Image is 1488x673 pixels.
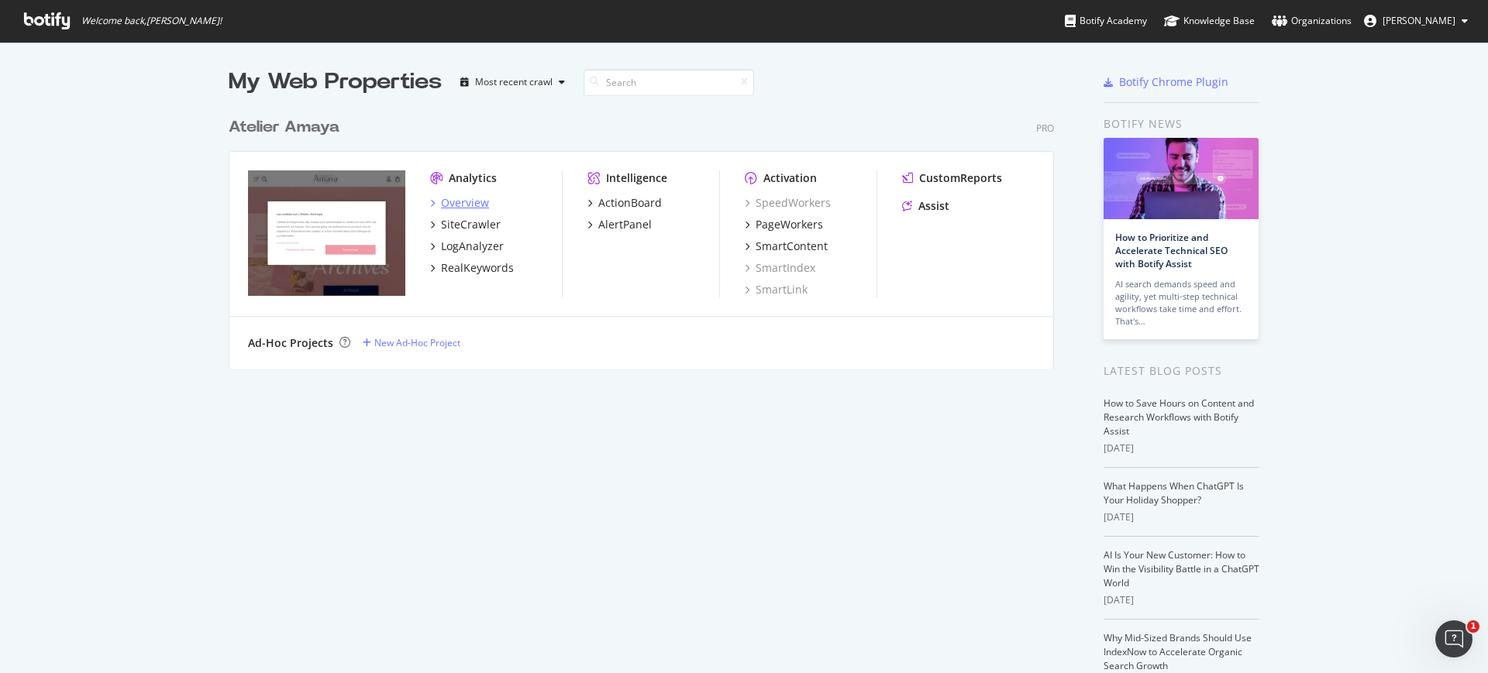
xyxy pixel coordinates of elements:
[1115,231,1228,270] a: How to Prioritize and Accelerate Technical SEO with Botify Assist
[902,170,1002,186] a: CustomReports
[229,116,339,139] div: Atelier Amaya
[587,195,662,211] a: ActionBoard
[1104,74,1228,90] a: Botify Chrome Plugin
[454,70,571,94] button: Most recent crawl
[229,67,442,98] div: My Web Properties
[248,335,333,351] div: Ad-Hoc Projects
[584,69,754,96] input: Search
[919,170,1002,186] div: CustomReports
[1104,362,1259,379] div: Latest Blog Posts
[745,239,828,254] a: SmartContent
[1104,397,1254,438] a: How to Save Hours on Content and Research Workflows with Botify Assist
[1272,13,1352,29] div: Organizations
[1435,620,1472,658] iframe: Intercom live chat
[430,239,504,254] a: LogAnalyzer
[763,170,817,186] div: Activation
[587,217,652,232] a: AlertPanel
[1104,138,1259,219] img: How to Prioritize and Accelerate Technical SEO with Botify Assist
[1164,13,1255,29] div: Knowledge Base
[1065,13,1147,29] div: Botify Academy
[1104,593,1259,607] div: [DATE]
[441,195,489,211] div: Overview
[745,195,831,211] a: SpeedWorkers
[430,195,489,211] a: Overview
[745,260,815,276] a: SmartIndex
[745,217,823,232] a: PageWorkers
[1383,14,1455,27] span: Adèle Chevalier
[229,98,1066,369] div: grid
[248,170,405,296] img: atelier-amaya.com
[441,217,501,232] div: SiteCrawler
[598,195,662,211] div: ActionBoard
[606,170,667,186] div: Intelligence
[1104,510,1259,524] div: [DATE]
[441,260,514,276] div: RealKeywords
[1352,9,1480,33] button: [PERSON_NAME]
[745,282,808,297] a: SmartLink
[229,116,346,139] a: Atelier Amaya
[1104,115,1259,132] div: Botify news
[756,217,823,232] div: PageWorkers
[1104,548,1259,589] a: AI Is Your New Customer: How to Win the Visibility Battle in a ChatGPT World
[756,239,828,254] div: SmartContent
[363,336,460,349] a: New Ad-Hoc Project
[430,217,501,232] a: SiteCrawler
[1115,278,1247,328] div: AI search demands speed and agility, yet multi-step technical workflows take time and effort. Tha...
[902,198,949,214] a: Assist
[374,336,460,349] div: New Ad-Hoc Project
[1119,74,1228,90] div: Botify Chrome Plugin
[449,170,497,186] div: Analytics
[1104,479,1244,506] a: What Happens When ChatGPT Is Your Holiday Shopper?
[1036,122,1054,135] div: Pro
[1104,631,1252,672] a: Why Mid-Sized Brands Should Use IndexNow to Accelerate Organic Search Growth
[918,198,949,214] div: Assist
[441,239,504,254] div: LogAnalyzer
[475,77,553,87] div: Most recent crawl
[598,217,652,232] div: AlertPanel
[1104,441,1259,455] div: [DATE]
[430,260,514,276] a: RealKeywords
[1467,620,1479,633] span: 1
[81,15,222,27] span: Welcome back, [PERSON_NAME] !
